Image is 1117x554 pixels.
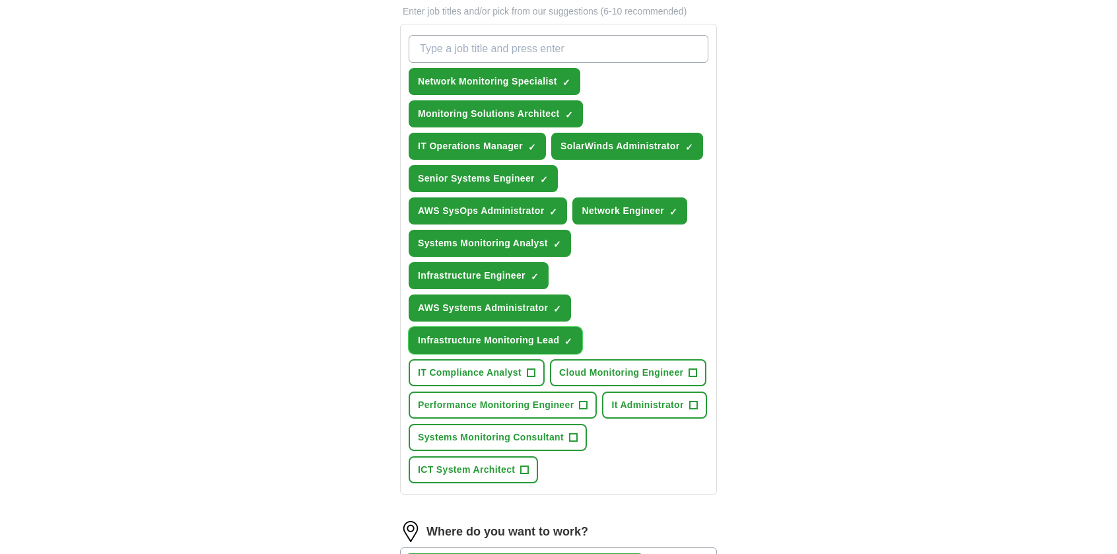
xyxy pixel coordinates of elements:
[409,165,558,192] button: Senior Systems Engineer✓
[560,139,679,153] span: SolarWinds Administrator
[409,456,538,483] button: ICT System Architect
[528,142,536,153] span: ✓
[418,236,548,250] span: Systems Monitoring Analyst
[551,133,702,160] button: SolarWinds Administrator✓
[553,304,561,314] span: ✓
[418,301,548,315] span: AWS Systems Administrator
[531,271,539,282] span: ✓
[572,197,687,225] button: Network Engineer✓
[409,100,583,127] button: Monitoring Solutions Architect✓
[564,336,572,347] span: ✓
[409,424,587,451] button: Systems Monitoring Consultant
[409,359,545,386] button: IT Compliance Analyst
[409,294,571,322] button: AWS Systems Administrator✓
[409,68,580,95] button: Network Monitoring Specialist✓
[426,523,588,541] label: Where do you want to work?
[409,197,567,225] button: AWS SysOps Administrator✓
[602,392,706,419] button: It Administrator
[418,204,544,218] span: AWS SysOps Administrator
[418,75,557,88] span: Network Monitoring Specialist
[550,359,706,386] button: Cloud Monitoring Engineer
[400,521,421,542] img: location.png
[409,262,549,289] button: Infrastructure Engineer✓
[685,142,693,153] span: ✓
[409,35,708,63] input: Type a job title and press enter
[562,77,570,88] span: ✓
[409,133,546,160] button: IT Operations Manager✓
[553,239,561,250] span: ✓
[582,204,664,218] span: Network Engineer
[409,327,582,354] button: Infrastructure Monitoring Lead✓
[418,107,560,121] span: Monitoring Solutions Architect
[418,269,525,283] span: Infrastructure Engineer
[418,431,564,444] span: Systems Monitoring Consultant
[418,139,523,153] span: IT Operations Manager
[409,230,571,257] button: Systems Monitoring Analyst✓
[549,207,557,217] span: ✓
[418,463,515,477] span: ICT System Architect
[418,333,559,347] span: Infrastructure Monitoring Lead
[559,366,683,380] span: Cloud Monitoring Engineer
[669,207,677,217] span: ✓
[611,398,683,412] span: It Administrator
[409,392,597,419] button: Performance Monitoring Engineer
[418,366,522,380] span: IT Compliance Analyst
[418,172,535,186] span: Senior Systems Engineer
[418,398,574,412] span: Performance Monitoring Engineer
[400,5,717,18] p: Enter job titles and/or pick from our suggestions (6-10 recommended)
[565,110,573,120] span: ✓
[540,174,548,185] span: ✓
